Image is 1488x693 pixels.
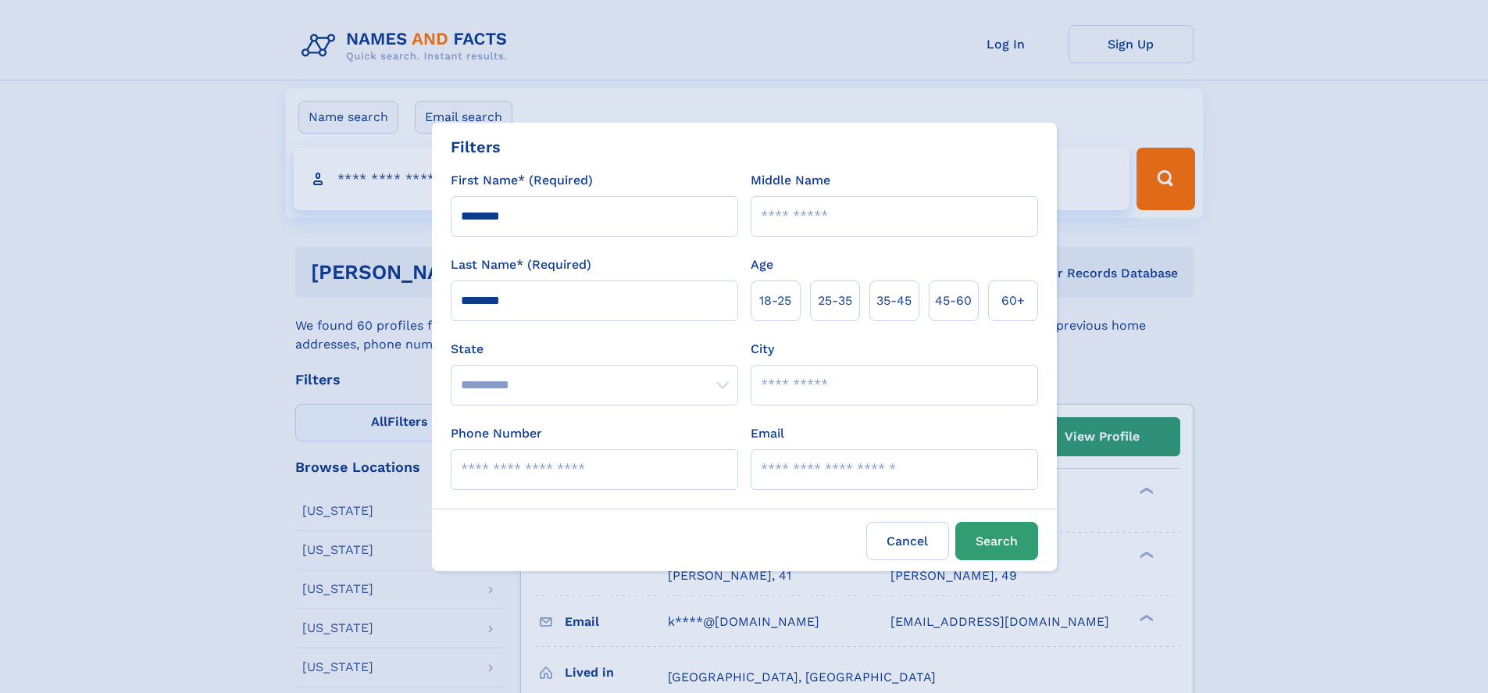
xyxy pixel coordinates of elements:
[451,424,542,443] label: Phone Number
[751,255,773,274] label: Age
[1001,291,1025,310] span: 60+
[751,340,774,359] label: City
[759,291,791,310] span: 18‑25
[876,291,912,310] span: 35‑45
[818,291,852,310] span: 25‑35
[955,522,1038,560] button: Search
[451,340,738,359] label: State
[451,135,501,159] div: Filters
[935,291,972,310] span: 45‑60
[451,255,591,274] label: Last Name* (Required)
[866,522,949,560] label: Cancel
[751,171,830,190] label: Middle Name
[751,424,784,443] label: Email
[451,171,593,190] label: First Name* (Required)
